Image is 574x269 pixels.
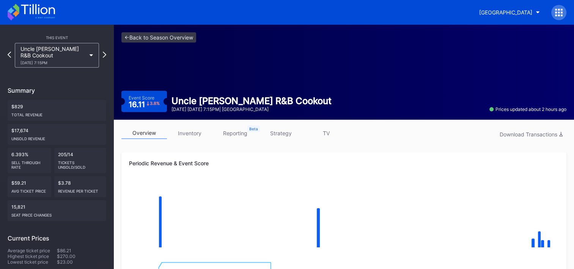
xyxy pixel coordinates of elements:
a: <-Back to Season Overview [121,32,196,43]
div: $829 [8,100,106,121]
div: [DATE] 7:15PM [20,60,86,65]
div: Total Revenue [11,109,102,117]
div: Summary [8,87,106,94]
div: [GEOGRAPHIC_DATA] [479,9,532,16]
button: Download Transactions [496,129,566,139]
div: Event Score [129,95,154,101]
div: $3.78 [54,176,107,197]
div: Prices updated about 2 hours ago [489,106,566,112]
button: [GEOGRAPHIC_DATA] [473,5,546,19]
div: Highest ticket price [8,253,57,259]
div: Current Prices [8,234,106,242]
div: $270.00 [57,253,106,259]
div: 205/14 [54,148,107,173]
div: This Event [8,35,106,40]
div: 6.393% [8,148,51,173]
div: $23.00 [57,259,106,265]
div: Avg ticket price [11,186,47,193]
div: Tickets Unsold/Sold [58,157,103,169]
div: Unsold Revenue [11,133,102,141]
div: 3.8 % [150,101,160,106]
div: seat price changes [11,210,102,217]
a: overview [121,127,167,139]
div: 15,821 [8,200,106,221]
div: Uncle [PERSON_NAME] R&B Cookout [20,46,86,65]
div: [DATE] [DATE] 7:15PM | [GEOGRAPHIC_DATA] [171,106,332,112]
div: Sell Through Rate [11,157,47,169]
div: $17,674 [8,124,106,145]
div: Periodic Revenue & Event Score [129,160,559,166]
div: $86.21 [57,248,106,253]
div: Average ticket price [8,248,57,253]
a: inventory [167,127,212,139]
svg: Chart title [129,180,558,256]
a: reporting [212,127,258,139]
div: Uncle [PERSON_NAME] R&B Cookout [171,95,332,106]
div: Lowest ticket price [8,259,57,265]
div: Revenue per ticket [58,186,103,193]
a: TV [304,127,349,139]
div: 16.11 [129,101,160,108]
a: strategy [258,127,304,139]
div: $59.21 [8,176,51,197]
div: Download Transactions [500,131,563,138]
